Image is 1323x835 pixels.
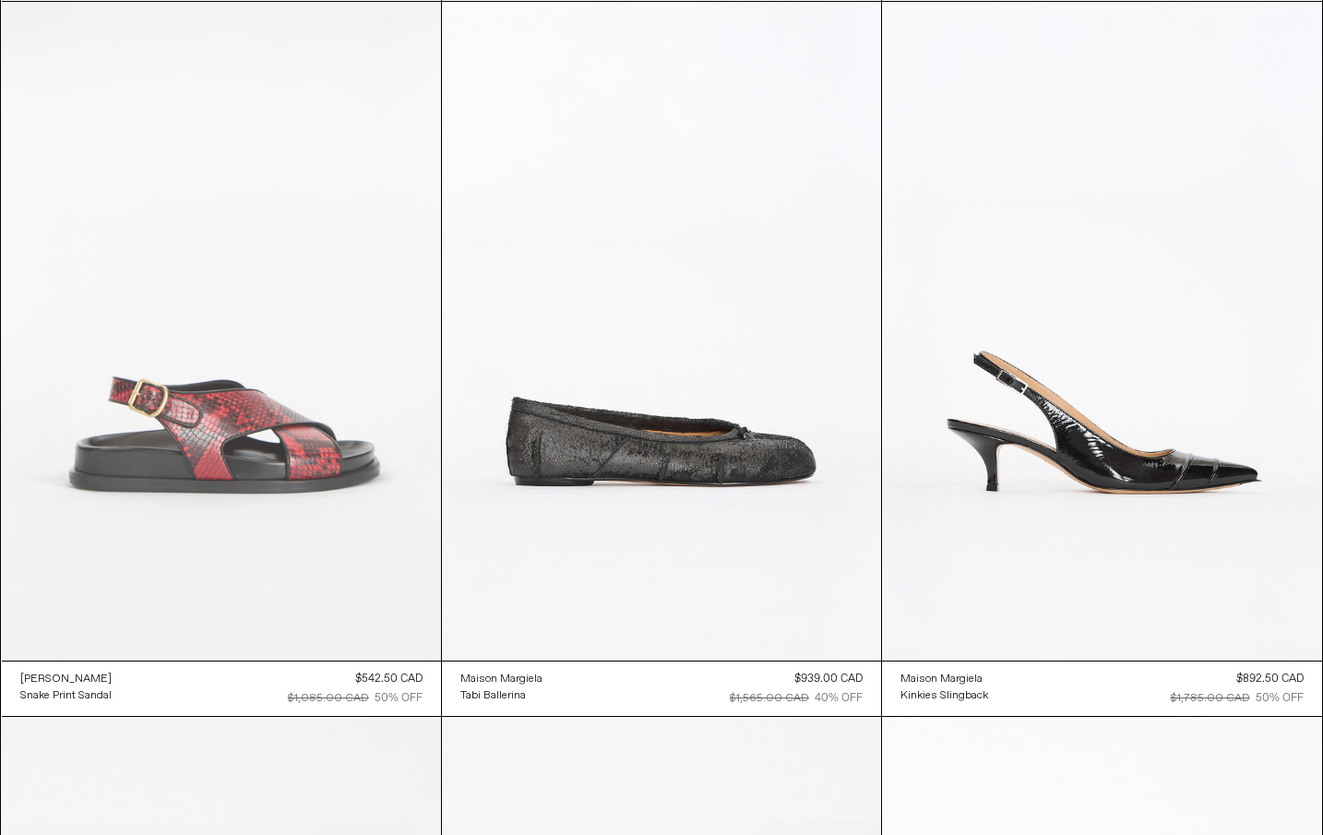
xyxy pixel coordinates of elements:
div: Snake Print Sandal [20,688,112,704]
a: Tabi Ballerina [460,687,542,704]
img: Dries Van Noten Snake Print Sandal [2,2,441,661]
a: [PERSON_NAME] [20,671,112,687]
a: Snake Print Sandal [20,687,112,704]
img: Maison Margiela Kinkies Slingback [882,2,1321,662]
a: Maison Margiela [460,671,542,687]
img: Maison Margiela Tabi Ballerina [442,2,881,661]
div: Kinkies Slingback [900,688,988,704]
div: $1,785.00 CAD [1171,690,1250,707]
div: Maison Margiela [900,672,983,687]
div: 50% OFF [1256,690,1304,707]
a: Kinkies Slingback [900,687,988,704]
div: 50% OFF [375,690,423,707]
div: $1,565.00 CAD [730,690,809,707]
div: $542.50 CAD [355,671,423,687]
div: 40% OFF [815,690,863,707]
div: Maison Margiela [460,672,542,687]
a: Maison Margiela [900,671,988,687]
div: $939.00 CAD [794,671,863,687]
div: $892.50 CAD [1236,671,1304,687]
div: Tabi Ballerina [460,688,526,704]
div: $1,085.00 CAD [288,690,369,707]
div: [PERSON_NAME] [20,672,112,687]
